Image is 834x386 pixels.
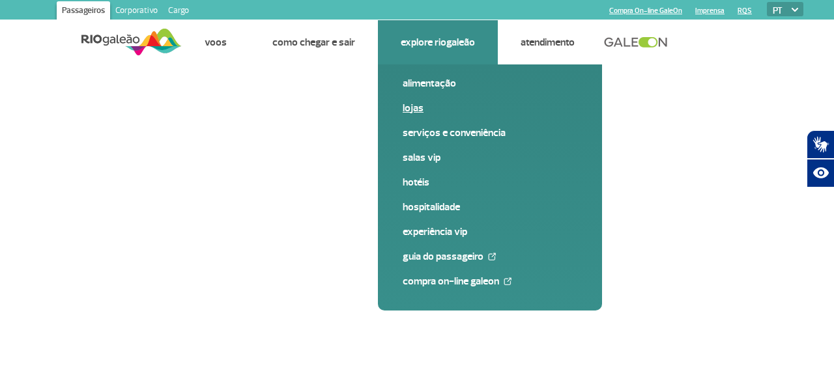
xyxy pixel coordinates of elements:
img: External Link Icon [504,277,511,285]
div: Plugin de acessibilidade da Hand Talk. [807,130,834,187]
a: Compra On-line GaleOn [609,7,682,15]
a: Como chegar e sair [272,36,355,49]
a: Hotéis [403,175,577,189]
a: Hospitalidade [403,200,577,214]
a: Atendimento [521,36,575,49]
a: Explore RIOgaleão [401,36,475,49]
button: Abrir tradutor de língua de sinais. [807,130,834,159]
a: Imprensa [695,7,725,15]
a: Guia do Passageiro [403,249,577,264]
a: Salas VIP [403,150,577,165]
img: External Link Icon [488,253,496,260]
a: RQS [738,7,752,15]
a: Lojas [403,101,577,115]
a: Compra On-line GaleOn [403,274,577,288]
a: Serviços e Conveniência [403,126,577,140]
a: Voos [205,36,227,49]
a: Alimentação [403,76,577,90]
a: Passageiros [57,1,110,22]
a: Cargo [163,1,194,22]
a: Corporativo [110,1,163,22]
a: Experiência VIP [403,225,577,239]
button: Abrir recursos assistivos. [807,159,834,187]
